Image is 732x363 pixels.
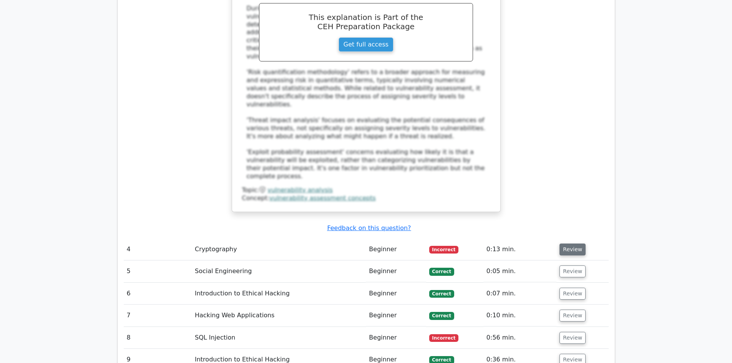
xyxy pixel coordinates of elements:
[124,283,192,305] td: 6
[483,260,556,282] td: 0:05 min.
[192,305,366,327] td: Hacking Web Applications
[559,332,586,344] button: Review
[242,186,490,194] div: Topic:
[429,268,454,275] span: Correct
[366,327,426,349] td: Beginner
[267,186,333,194] a: vulnerability analysis
[192,327,366,349] td: SQL Injection
[269,194,376,202] a: vulnerability assessment concepts
[192,283,366,305] td: Introduction to Ethical Hacking
[366,239,426,260] td: Beginner
[483,327,556,349] td: 0:56 min.
[242,194,490,202] div: Concept:
[366,305,426,327] td: Beginner
[124,327,192,349] td: 8
[192,239,366,260] td: Cryptography
[366,260,426,282] td: Beginner
[339,37,393,52] a: Get full access
[559,310,586,322] button: Review
[366,283,426,305] td: Beginner
[483,283,556,305] td: 0:07 min.
[192,260,366,282] td: Social Engineering
[559,244,586,255] button: Review
[483,305,556,327] td: 0:10 min.
[559,288,586,300] button: Review
[124,239,192,260] td: 4
[124,305,192,327] td: 7
[429,290,454,298] span: Correct
[327,224,411,232] a: Feedback on this question?
[429,334,459,342] span: Incorrect
[559,265,586,277] button: Review
[483,239,556,260] td: 0:13 min.
[429,312,454,320] span: Correct
[429,246,459,254] span: Incorrect
[124,260,192,282] td: 5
